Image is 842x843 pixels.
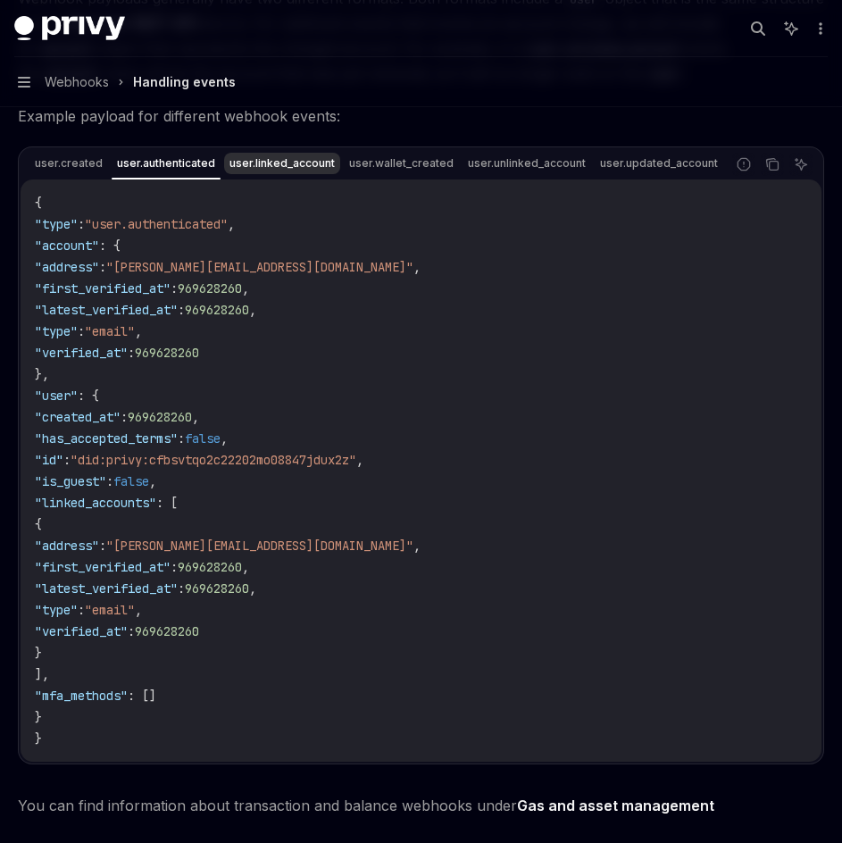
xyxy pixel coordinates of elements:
span: : [63,452,71,468]
span: "did:privy:cfbsvtqo2c22202mo08847jdux2z" [71,452,356,468]
span: "[PERSON_NAME][EMAIL_ADDRESS][DOMAIN_NAME]" [106,259,413,275]
span: , [356,452,363,468]
div: user.authenticated [112,153,221,174]
span: 969628260 [185,580,249,597]
a: Gas and asset management [517,797,714,815]
span: , [221,430,228,447]
span: , [135,602,142,618]
span: "linked_accounts" [35,495,156,511]
span: , [135,323,142,339]
span: : [] [128,688,156,704]
span: "user.authenticated" [85,216,228,232]
span: 969628260 [178,559,242,575]
span: : [78,602,85,618]
span: "email" [85,323,135,339]
span: "user" [35,388,78,404]
span: "email" [85,602,135,618]
span: 969628260 [135,345,199,361]
div: user.updated_account [595,153,723,174]
div: user.linked_account [224,153,340,174]
span: "type" [35,602,78,618]
span: "[PERSON_NAME][EMAIL_ADDRESS][DOMAIN_NAME]" [106,538,413,554]
span: : [78,216,85,232]
div: user.unlinked_account [463,153,591,174]
span: "mfa_methods" [35,688,128,704]
span: , [242,280,249,296]
span: : [178,580,185,597]
span: , [249,302,256,318]
span: 969628260 [178,280,242,296]
div: user.created [29,153,108,174]
button: Ask AI [789,153,813,176]
span: , [149,473,156,489]
span: : [121,409,128,425]
span: "verified_at" [35,623,128,639]
span: You can find information about transaction and balance webhooks under [18,793,824,818]
span: { [35,195,42,211]
span: "address" [35,538,99,554]
button: Copy the contents from the code block [761,153,784,176]
span: false [185,430,221,447]
span: , [192,409,199,425]
span: : [128,623,135,639]
span: false [113,473,149,489]
span: , [228,216,235,232]
span: , [242,559,249,575]
span: "is_guest" [35,473,106,489]
span: : [171,559,178,575]
span: : [178,430,185,447]
span: : [ [156,495,178,511]
span: ], [35,666,49,682]
span: }, [35,366,49,382]
span: "latest_verified_at" [35,580,178,597]
span: , [413,259,421,275]
span: "has_accepted_terms" [35,430,178,447]
span: "account" [35,238,99,254]
span: , [413,538,421,554]
span: "latest_verified_at" [35,302,178,318]
span: , [249,580,256,597]
span: "id" [35,452,63,468]
div: Handling events [133,71,236,93]
span: } [35,645,42,661]
span: : { [78,388,99,404]
span: "created_at" [35,409,121,425]
span: "address" [35,259,99,275]
span: Webhooks [45,71,109,93]
span: : [99,538,106,554]
div: user.wallet_created [344,153,459,174]
button: More actions [810,16,828,41]
img: dark logo [14,16,125,41]
span: "verified_at" [35,345,128,361]
span: } [35,730,42,747]
span: } [35,709,42,725]
span: "first_verified_at" [35,280,171,296]
span: : [171,280,178,296]
span: 969628260 [185,302,249,318]
span: : [106,473,113,489]
span: : [128,345,135,361]
span: { [35,516,42,532]
span: : [178,302,185,318]
span: "type" [35,216,78,232]
span: 969628260 [135,623,199,639]
span: "type" [35,323,78,339]
button: Report incorrect code [732,153,755,176]
span: 969628260 [128,409,192,425]
span: : { [99,238,121,254]
span: : [99,259,106,275]
span: "first_verified_at" [35,559,171,575]
span: Example payload for different webhook events: [18,104,824,129]
span: : [78,323,85,339]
